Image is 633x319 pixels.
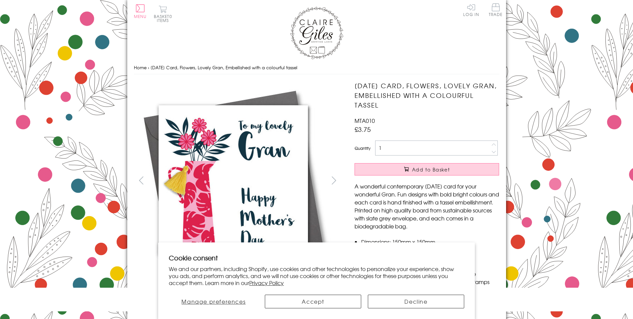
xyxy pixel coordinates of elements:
label: Quantity [355,145,370,151]
li: Dimensions: 150mm x 150mm [361,238,499,246]
p: A wonderful contemporary [DATE] card for your wonderful Gran. Fun designs with bold bright colour... [355,182,499,230]
img: Claire Giles Greetings Cards [290,7,343,59]
nav: breadcrumbs [134,61,499,75]
button: Manage preferences [169,295,258,308]
button: Menu [134,4,147,18]
span: £3.75 [355,125,371,134]
span: [DATE] Card, Flowers, Lovely Gran, Embellished with a colourful tassel [151,64,297,71]
button: Basket0 items [154,5,172,22]
a: Home [134,64,147,71]
span: MTA010 [355,117,375,125]
a: Privacy Policy [249,279,284,287]
button: Accept [265,295,361,308]
button: next [326,173,341,188]
button: prev [134,173,149,188]
span: Add to Basket [412,166,450,173]
p: We and our partners, including Shopify, use cookies and other technologies to personalize your ex... [169,265,464,286]
span: Manage preferences [181,297,246,305]
h2: Cookie consent [169,253,464,262]
button: Decline [368,295,464,308]
img: Mother's Day Card, Flowers, Lovely Gran, Embellished with a colourful tassel [341,81,541,281]
span: 0 items [157,13,172,23]
span: › [148,64,149,71]
a: Log In [463,3,479,16]
a: Trade [489,3,503,18]
span: Menu [134,13,147,19]
img: Mother's Day Card, Flowers, Lovely Gran, Embellished with a colourful tassel [134,81,333,281]
button: Add to Basket [355,163,499,175]
h1: [DATE] Card, Flowers, Lovely Gran, Embellished with a colourful tassel [355,81,499,110]
span: Trade [489,3,503,16]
